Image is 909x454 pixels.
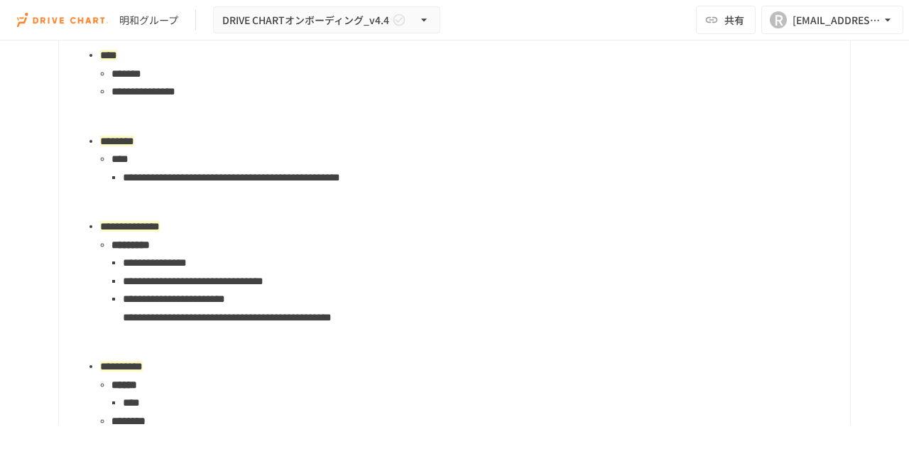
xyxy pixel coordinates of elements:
[696,6,756,34] button: 共有
[793,11,881,29] div: [EMAIL_ADDRESS][DOMAIN_NAME]
[761,6,903,34] button: R[EMAIL_ADDRESS][DOMAIN_NAME]
[724,12,744,28] span: 共有
[222,11,389,29] span: DRIVE CHARTオンボーディング_v4.4
[770,11,787,28] div: R
[213,6,440,34] button: DRIVE CHARTオンボーディング_v4.4
[119,13,178,28] div: 明和グループ
[17,9,108,31] img: i9VDDS9JuLRLX3JIUyK59LcYp6Y9cayLPHs4hOxMB9W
